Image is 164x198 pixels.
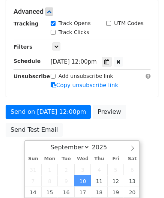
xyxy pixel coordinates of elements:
[124,186,140,198] span: September 20, 2025
[51,58,97,65] span: [DATE] 12:00pm
[114,19,143,27] label: UTM Codes
[59,19,91,27] label: Track Opens
[59,72,113,80] label: Add unsubscribe link
[107,164,124,175] span: September 5, 2025
[41,175,58,186] span: September 8, 2025
[91,175,107,186] span: September 11, 2025
[124,175,140,186] span: September 13, 2025
[91,156,107,161] span: Thu
[107,175,124,186] span: September 12, 2025
[6,123,63,137] a: Send Test Email
[41,186,58,198] span: September 15, 2025
[91,186,107,198] span: September 18, 2025
[51,82,118,89] a: Copy unsubscribe link
[74,175,91,186] span: September 10, 2025
[91,164,107,175] span: September 4, 2025
[14,7,150,16] h5: Advanced
[124,164,140,175] span: September 6, 2025
[14,73,50,79] strong: Unsubscribe
[58,164,74,175] span: September 2, 2025
[74,186,91,198] span: September 17, 2025
[58,156,74,161] span: Tue
[41,156,58,161] span: Mon
[126,162,164,198] iframe: Chat Widget
[25,175,42,186] span: September 7, 2025
[25,186,42,198] span: September 14, 2025
[6,105,91,119] a: Send on [DATE] 12:00pm
[25,164,42,175] span: August 31, 2025
[14,44,33,50] strong: Filters
[74,156,91,161] span: Wed
[14,58,41,64] strong: Schedule
[107,156,124,161] span: Fri
[90,144,117,151] input: Year
[107,186,124,198] span: September 19, 2025
[14,21,39,27] strong: Tracking
[124,156,140,161] span: Sat
[59,28,89,36] label: Track Clicks
[41,164,58,175] span: September 1, 2025
[58,175,74,186] span: September 9, 2025
[25,156,42,161] span: Sun
[74,164,91,175] span: September 3, 2025
[58,186,74,198] span: September 16, 2025
[93,105,126,119] a: Preview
